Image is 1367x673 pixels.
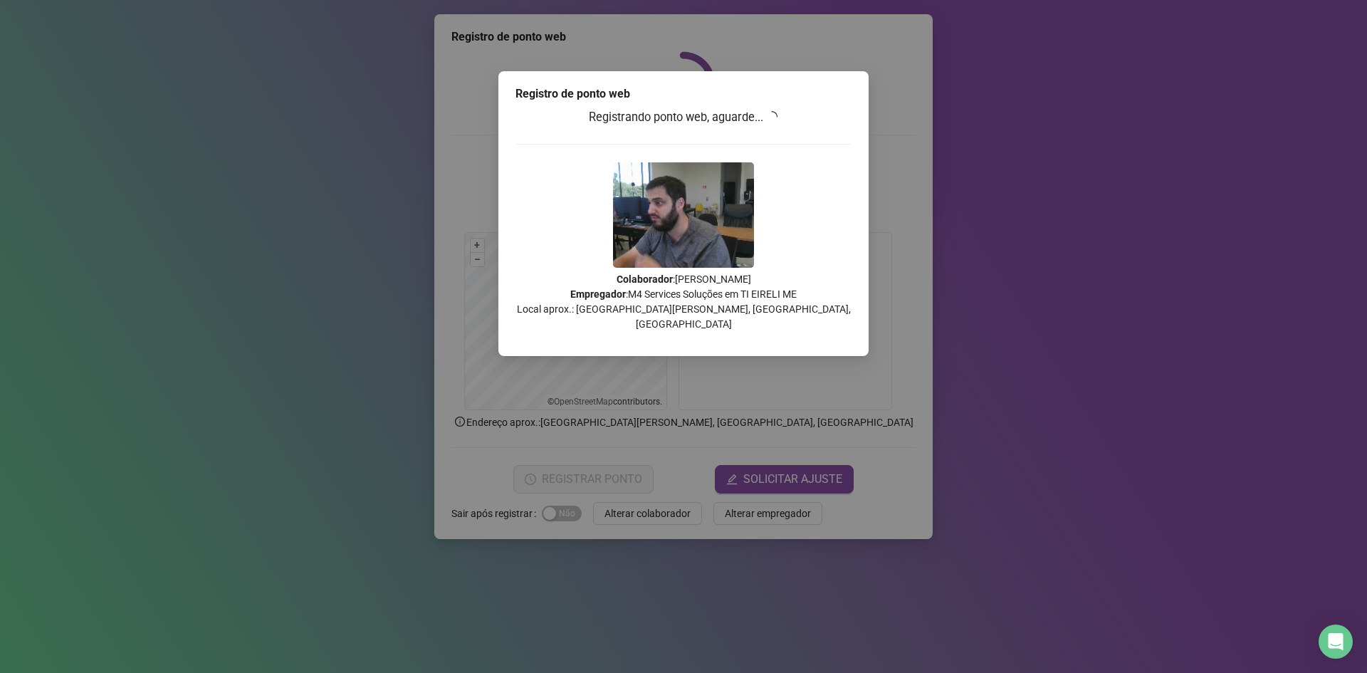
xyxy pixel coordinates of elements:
[613,162,754,268] img: Z
[1319,625,1353,659] div: Open Intercom Messenger
[617,273,673,285] strong: Colaborador
[570,288,626,300] strong: Empregador
[766,110,779,123] span: loading
[515,85,852,103] div: Registro de ponto web
[515,108,852,127] h3: Registrando ponto web, aguarde...
[515,272,852,332] p: : [PERSON_NAME] : M4 Services Soluções em TI EIRELI ME Local aprox.: [GEOGRAPHIC_DATA][PERSON_NAM...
